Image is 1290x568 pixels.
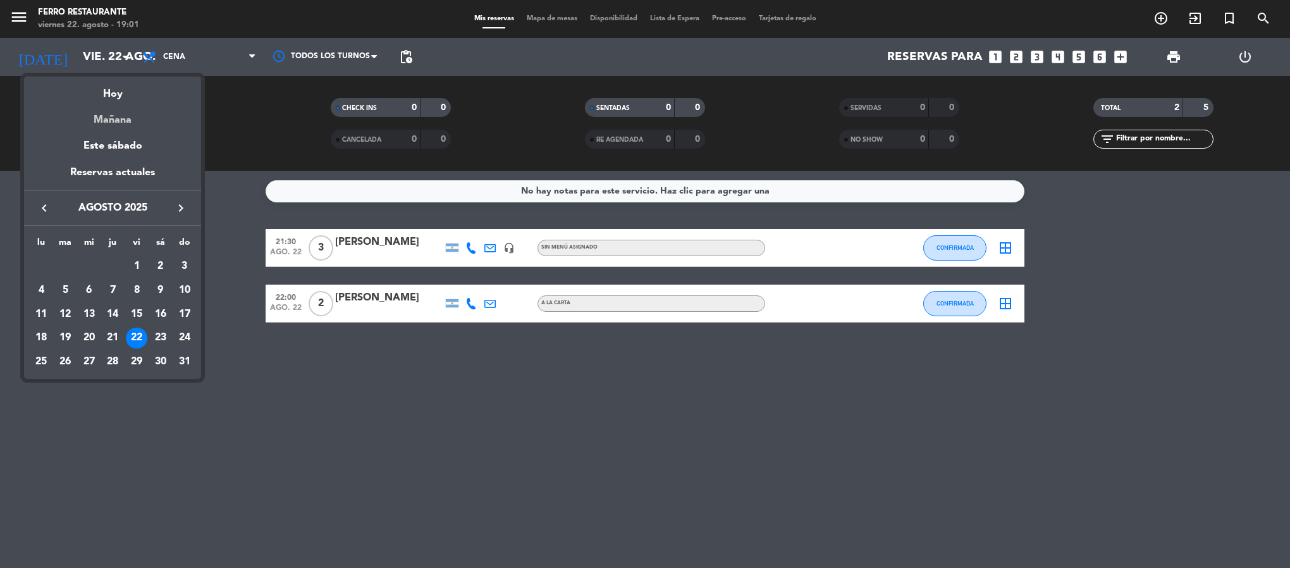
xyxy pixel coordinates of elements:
td: 8 de agosto de 2025 [125,278,149,302]
div: 14 [102,304,123,325]
th: domingo [173,235,197,255]
div: 6 [78,280,100,301]
td: 16 de agosto de 2025 [149,302,173,326]
td: 27 de agosto de 2025 [77,350,101,374]
div: 29 [126,351,147,373]
td: 1 de agosto de 2025 [125,255,149,279]
div: 23 [150,328,171,349]
div: 19 [54,328,76,349]
div: 11 [30,304,52,325]
div: Reservas actuales [24,164,201,190]
i: keyboard_arrow_left [37,201,52,216]
td: 24 de agosto de 2025 [173,326,197,350]
th: jueves [101,235,125,255]
td: 23 de agosto de 2025 [149,326,173,350]
th: viernes [125,235,149,255]
div: 31 [174,351,195,373]
td: 21 de agosto de 2025 [101,326,125,350]
td: 15 de agosto de 2025 [125,302,149,326]
div: 22 [126,328,147,349]
td: 22 de agosto de 2025 [125,326,149,350]
td: 18 de agosto de 2025 [29,326,53,350]
div: 26 [54,351,76,373]
td: 3 de agosto de 2025 [173,255,197,279]
div: 15 [126,304,147,325]
div: 5 [54,280,76,301]
div: 9 [150,280,171,301]
i: keyboard_arrow_right [173,201,188,216]
td: 9 de agosto de 2025 [149,278,173,302]
span: agosto 2025 [56,200,169,216]
td: 13 de agosto de 2025 [77,302,101,326]
div: 27 [78,351,100,373]
td: 19 de agosto de 2025 [53,326,77,350]
div: 3 [174,256,195,277]
div: 24 [174,328,195,349]
div: 12 [54,304,76,325]
td: 10 de agosto de 2025 [173,278,197,302]
div: 17 [174,304,195,325]
div: 2 [150,256,171,277]
td: 7 de agosto de 2025 [101,278,125,302]
td: 20 de agosto de 2025 [77,326,101,350]
div: 7 [102,280,123,301]
th: martes [53,235,77,255]
td: 28 de agosto de 2025 [101,350,125,374]
td: 2 de agosto de 2025 [149,255,173,279]
div: 13 [78,304,100,325]
div: 30 [150,351,171,373]
div: Mañana [24,102,201,128]
td: 31 de agosto de 2025 [173,350,197,374]
td: 5 de agosto de 2025 [53,278,77,302]
div: 1 [126,256,147,277]
td: 25 de agosto de 2025 [29,350,53,374]
th: sábado [149,235,173,255]
td: 12 de agosto de 2025 [53,302,77,326]
div: Este sábado [24,128,201,164]
td: 26 de agosto de 2025 [53,350,77,374]
div: Hoy [24,77,201,102]
th: miércoles [77,235,101,255]
button: keyboard_arrow_left [33,200,56,216]
div: 4 [30,280,52,301]
div: 8 [126,280,147,301]
div: 10 [174,280,195,301]
div: 18 [30,328,52,349]
td: 30 de agosto de 2025 [149,350,173,374]
td: 17 de agosto de 2025 [173,302,197,326]
td: 4 de agosto de 2025 [29,278,53,302]
div: 28 [102,351,123,373]
th: lunes [29,235,53,255]
div: 16 [150,304,171,325]
td: 11 de agosto de 2025 [29,302,53,326]
button: keyboard_arrow_right [169,200,192,216]
div: 21 [102,328,123,349]
td: 29 de agosto de 2025 [125,350,149,374]
td: AGO. [29,255,125,279]
td: 14 de agosto de 2025 [101,302,125,326]
div: 20 [78,328,100,349]
div: 25 [30,351,52,373]
td: 6 de agosto de 2025 [77,278,101,302]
